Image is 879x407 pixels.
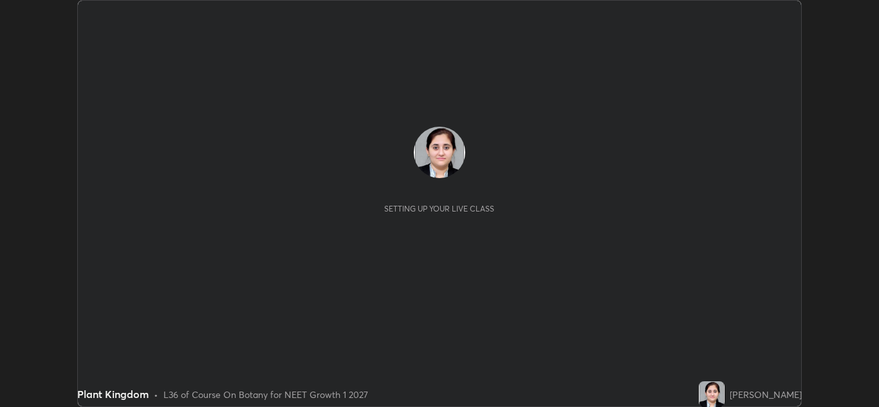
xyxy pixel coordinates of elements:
div: [PERSON_NAME] [730,388,802,401]
img: b22a7a3a0eec4d5ca54ced57e8c01dd8.jpg [699,381,725,407]
div: Plant Kingdom [77,386,149,402]
div: • [154,388,158,401]
div: Setting up your live class [384,204,494,213]
div: L36 of Course On Botany for NEET Growth 1 2027 [163,388,368,401]
img: b22a7a3a0eec4d5ca54ced57e8c01dd8.jpg [414,127,465,178]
